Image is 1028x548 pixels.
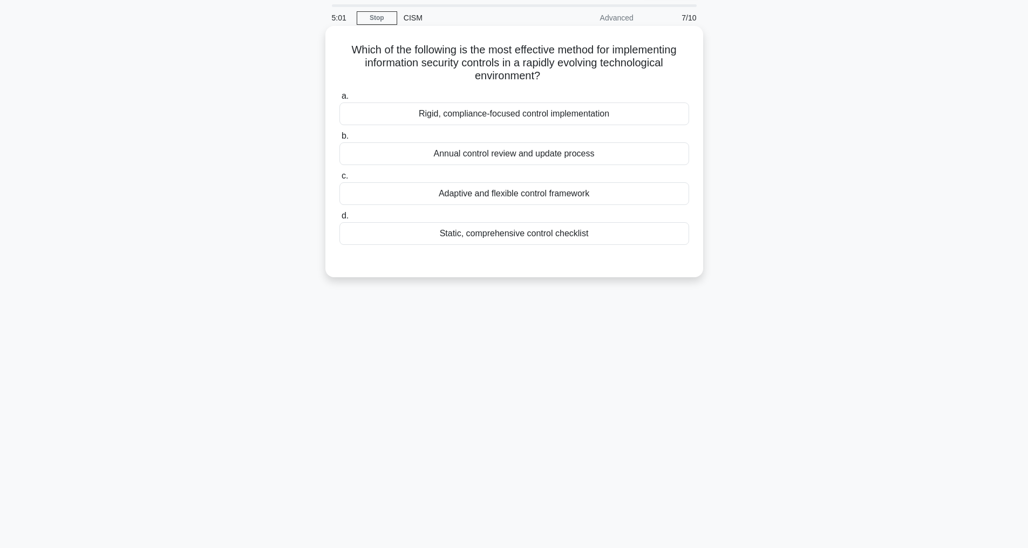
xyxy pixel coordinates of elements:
h5: Which of the following is the most effective method for implementing information security control... [338,43,690,83]
div: 7/10 [640,7,703,29]
div: Advanced [546,7,640,29]
span: c. [342,171,348,180]
div: CISM [397,7,546,29]
span: a. [342,91,349,100]
div: 5:01 [325,7,357,29]
div: Rigid, compliance-focused control implementation [339,102,689,125]
div: Annual control review and update process [339,142,689,165]
span: b. [342,131,349,140]
div: Adaptive and flexible control framework [339,182,689,205]
a: Stop [357,11,397,25]
span: d. [342,211,349,220]
div: Static, comprehensive control checklist [339,222,689,245]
